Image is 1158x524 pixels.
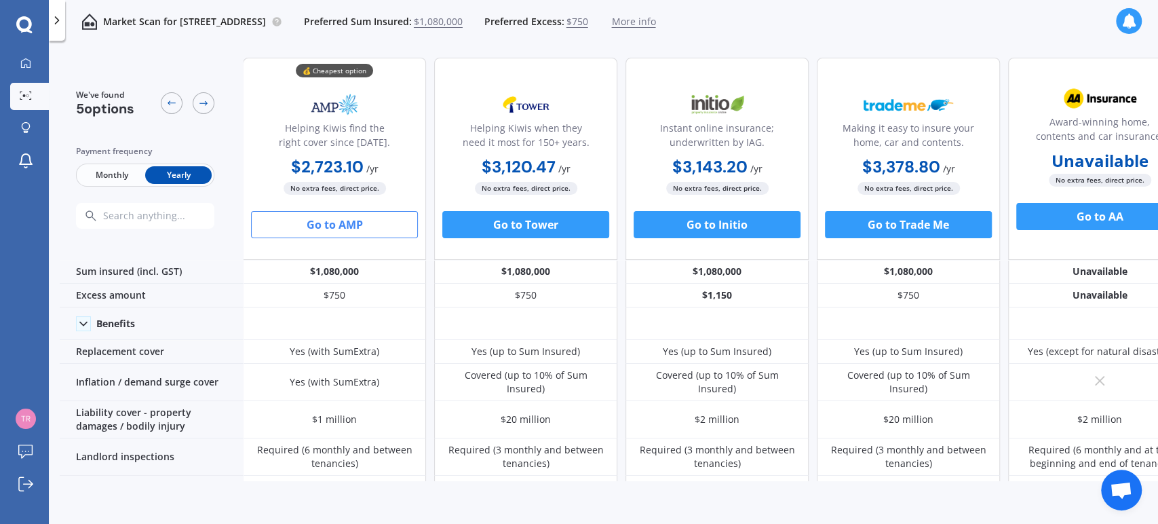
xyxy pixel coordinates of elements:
[857,182,960,195] span: No extra fees, direct price.
[243,260,426,284] div: $1,080,000
[636,369,798,396] div: Covered (up to 10% of Sum Insured)
[243,284,426,307] div: $750
[634,211,800,238] button: Go to Initio
[663,345,771,358] div: Yes (up to Sum Insured)
[145,166,212,184] span: Yearly
[883,413,933,426] div: $20 million
[60,340,243,364] div: Replacement cover
[1051,154,1149,168] b: Unavailable
[854,345,963,358] div: Yes (up to Sum Insured)
[434,284,617,307] div: $750
[1055,81,1144,115] img: AA.webp
[637,121,797,155] div: Instant online insurance; underwritten by IAG.
[444,369,607,396] div: Covered (up to 10% of Sum Insured)
[102,210,241,222] input: Search anything...
[254,121,414,155] div: Helping Kiwis find the right cover since [DATE].
[414,15,463,29] span: $1,080,000
[76,145,214,158] div: Payment frequency
[251,211,418,238] button: Go to AMP
[76,89,134,101] span: We've found
[366,162,379,175] span: / yr
[1101,470,1142,510] div: Open chat
[284,182,386,195] span: No extra fees, direct price.
[60,401,243,438] div: Liability cover - property damages / bodily injury
[312,413,357,426] div: $1 million
[558,162,571,175] span: / yr
[79,166,145,184] span: Monthly
[625,260,809,284] div: $1,080,000
[943,162,955,175] span: / yr
[695,413,739,426] div: $2 million
[103,15,266,29] p: Market Scan for [STREET_ADDRESS]
[666,182,769,195] span: No extra fees, direct price.
[446,121,606,155] div: Helping Kiwis when they need it most for 150+ years.
[96,318,135,330] div: Benefits
[60,438,243,476] div: Landlord inspections
[60,260,243,284] div: Sum insured (incl. GST)
[471,345,580,358] div: Yes (up to Sum Insured)
[434,260,617,284] div: $1,080,000
[1077,413,1122,426] div: $2 million
[60,476,243,500] div: Retaining wall cover
[484,15,564,29] span: Preferred Excess:
[827,369,990,396] div: Covered (up to 10% of Sum Insured)
[475,182,577,195] span: No extra fees, direct price.
[290,345,379,358] div: Yes (with SumExtra)
[636,443,798,470] div: Required (3 monthly and between tenancies)
[296,64,373,77] div: 💰 Cheapest option
[481,88,571,121] img: Tower.webp
[304,15,412,29] span: Preferred Sum Insured:
[672,156,748,177] b: $3,143.20
[750,162,763,175] span: / yr
[827,443,990,470] div: Required (3 monthly and between tenancies)
[501,413,551,426] div: $20 million
[482,156,556,177] b: $3,120.47
[825,211,992,238] button: Go to Trade Me
[817,284,1000,307] div: $750
[60,284,243,307] div: Excess amount
[864,88,953,121] img: Trademe.webp
[442,211,609,238] button: Go to Tower
[672,88,762,121] img: Initio.webp
[60,364,243,401] div: Inflation / demand surge cover
[253,443,416,470] div: Required (6 monthly and between tenancies)
[291,156,364,177] b: $2,723.10
[862,156,940,177] b: $3,378.80
[444,443,607,470] div: Required (3 monthly and between tenancies)
[625,284,809,307] div: $1,150
[566,15,588,29] span: $750
[290,88,379,121] img: AMP.webp
[81,14,98,30] img: home-and-contents.b802091223b8502ef2dd.svg
[1049,174,1151,187] span: No extra fees, direct price.
[817,260,1000,284] div: $1,080,000
[16,409,36,429] img: 4da4ec4ea329e62bdef525e2c52ce38f
[611,15,655,29] span: More info
[76,100,134,117] span: 5 options
[828,121,988,155] div: Making it easy to insure your home, car and contents.
[290,375,379,389] div: Yes (with SumExtra)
